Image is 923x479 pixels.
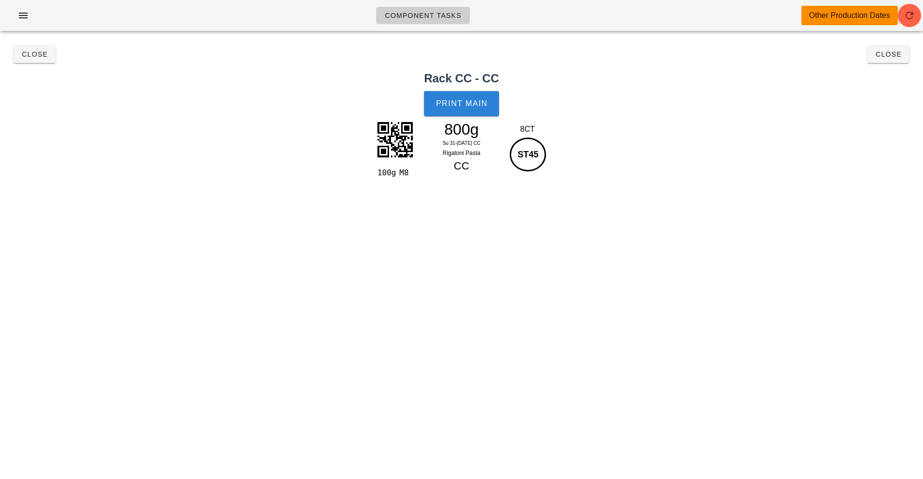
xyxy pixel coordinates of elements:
div: 800g [420,122,504,137]
span: Su 31-[DATE] CC [442,140,480,146]
span: Close [875,50,902,58]
button: Close [14,46,56,63]
div: ST45 [510,138,546,171]
div: Rigatoni Pasta [420,148,504,158]
span: Print Main [436,99,488,108]
button: Print Main [424,91,499,116]
div: Other Production Dates [809,10,890,21]
div: 8CT [507,124,548,135]
div: M8 [395,167,415,179]
span: Close [21,50,48,58]
span: Component Tasks [384,12,461,19]
button: Close [867,46,909,63]
span: CC [454,160,469,172]
img: VmmaanUuGFlb1ThckBBkIKxhx8pOluYw7tVzEeHL2v1p4j5IDWCQP8UCCKd3nOXAH5DJmb9ghFAQNRVEucYyCJ4iqmDURRLXG... [371,115,419,164]
h2: Rack CC - CC [6,70,917,87]
a: Component Tasks [376,7,469,24]
div: 100g [375,167,395,179]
